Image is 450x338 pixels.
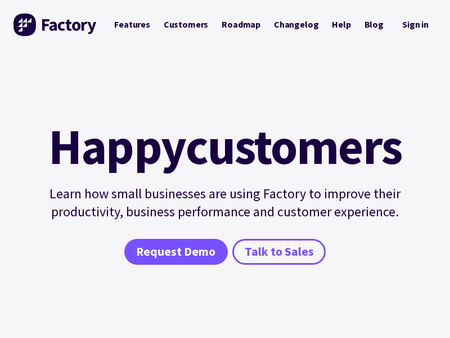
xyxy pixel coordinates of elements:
a: Talk to Sales [232,239,326,265]
a: Request Demo [124,239,228,265]
a: Sign in [394,14,436,37]
img: Factory [13,14,98,36]
a: Customers [157,14,215,35]
a: Changelog [267,14,325,35]
h1: customers [42,122,408,171]
a: Help [325,14,357,35]
iframe: Chat Widget [394,284,450,338]
a: Roadmap [215,14,267,35]
mark: Happy [48,122,186,171]
p: Learn how small businesses are using Factory to improve their productivity, business performance ... [42,185,408,221]
span: Request Demo [136,244,215,260]
a: Features [107,14,157,35]
nav: Primary Navigation [107,14,390,35]
span: Talk to Sales [245,244,314,260]
a: Blog [358,14,390,35]
nav: Secondary Navigation [394,14,436,37]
